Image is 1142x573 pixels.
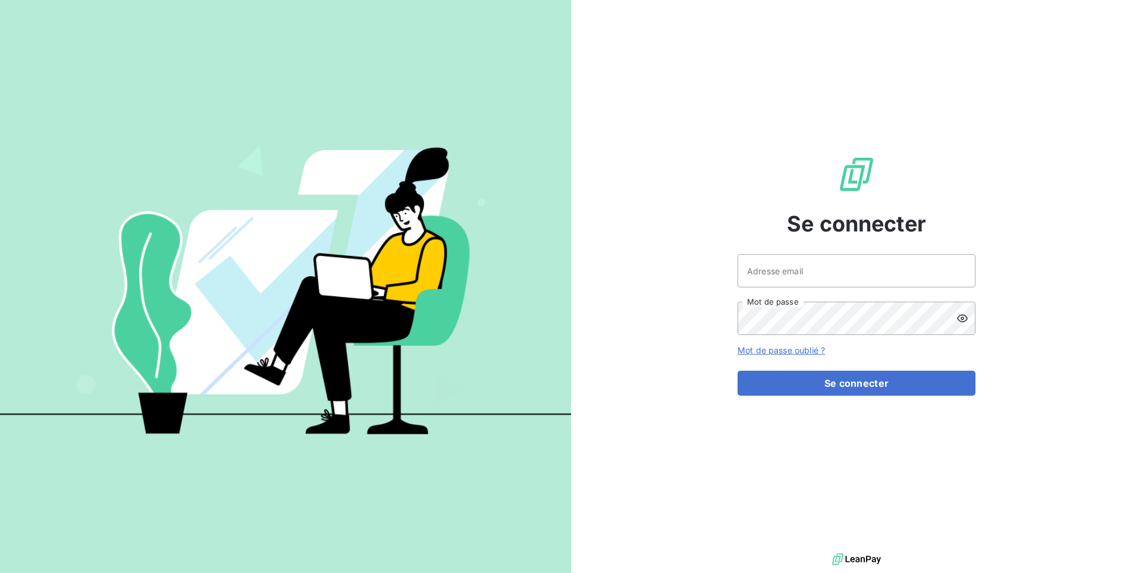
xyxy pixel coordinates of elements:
[837,155,876,193] img: Logo LeanPay
[738,254,975,287] input: placeholder
[787,208,926,240] span: Se connecter
[738,371,975,396] button: Se connecter
[738,345,825,355] a: Mot de passe oublié ?
[832,550,881,568] img: logo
